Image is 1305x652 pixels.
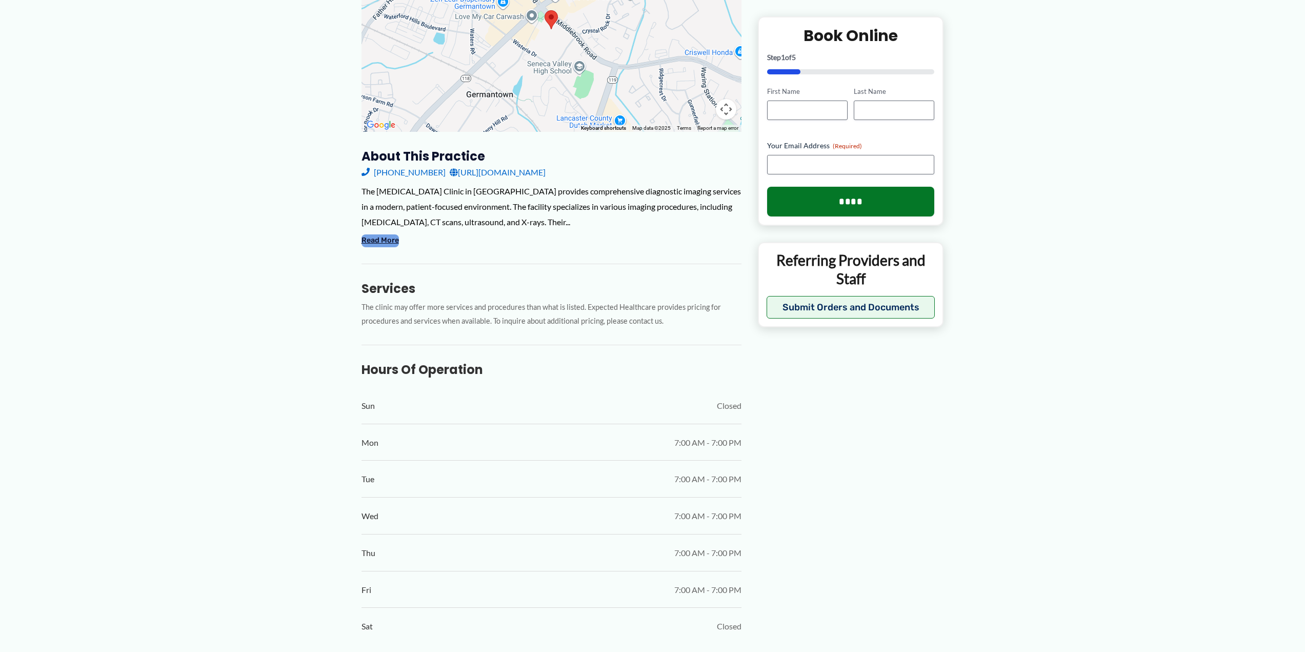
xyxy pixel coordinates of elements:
[362,148,741,164] h3: About this practice
[792,53,796,62] span: 5
[364,118,398,132] img: Google
[450,165,546,180] a: [URL][DOMAIN_NAME]
[767,141,935,151] label: Your Email Address
[362,234,399,247] button: Read More
[362,582,371,598] span: Fri
[362,619,373,634] span: Sat
[362,545,375,561] span: Thu
[362,281,741,297] h3: Services
[767,26,935,46] h2: Book Online
[362,301,741,328] p: The clinic may offer more services and procedures than what is listed. Expected Healthcare provid...
[362,398,375,413] span: Sun
[674,545,741,561] span: 7:00 AM - 7:00 PM
[362,435,378,450] span: Mon
[364,118,398,132] a: Open this area in Google Maps (opens a new window)
[767,87,848,96] label: First Name
[362,362,741,378] h3: Hours of Operation
[717,619,741,634] span: Closed
[632,125,671,131] span: Map data ©2025
[767,251,935,288] p: Referring Providers and Staff
[674,508,741,524] span: 7:00 AM - 7:00 PM
[717,398,741,413] span: Closed
[677,125,691,131] a: Terms (opens in new tab)
[767,54,935,61] p: Step of
[781,53,785,62] span: 1
[362,165,446,180] a: [PHONE_NUMBER]
[362,471,374,487] span: Tue
[674,435,741,450] span: 7:00 AM - 7:00 PM
[833,142,862,150] span: (Required)
[581,125,626,132] button: Keyboard shortcuts
[854,87,934,96] label: Last Name
[674,471,741,487] span: 7:00 AM - 7:00 PM
[674,582,741,598] span: 7:00 AM - 7:00 PM
[362,184,741,229] div: The [MEDICAL_DATA] Clinic in [GEOGRAPHIC_DATA] provides comprehensive diagnostic imaging services...
[362,508,378,524] span: Wed
[716,99,736,120] button: Map camera controls
[697,125,738,131] a: Report a map error
[767,295,935,318] button: Submit Orders and Documents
